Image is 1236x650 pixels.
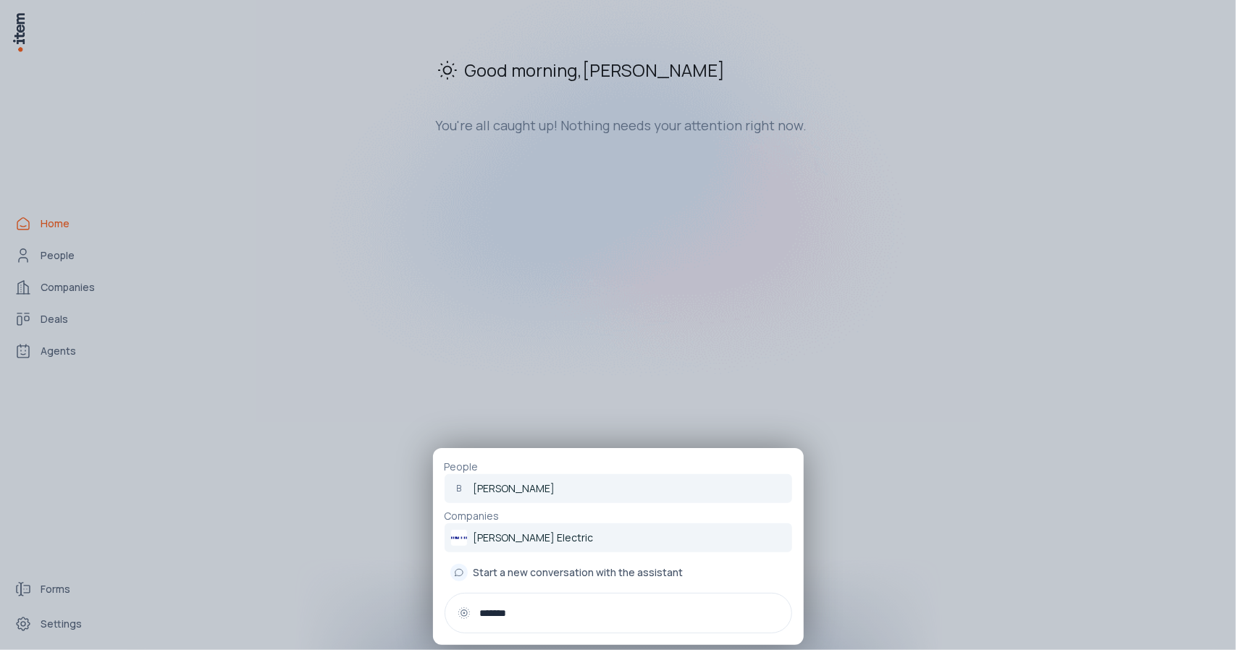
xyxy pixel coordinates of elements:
[445,460,792,474] p: People
[450,480,468,497] div: B
[474,531,594,545] p: [PERSON_NAME] Electric
[445,558,792,587] button: Start a new conversation with the assistant
[433,448,804,645] div: PeopleB[PERSON_NAME]CompaniesFureigh Electric[PERSON_NAME] ElectricStart a new conversation with ...
[474,565,684,580] span: Start a new conversation with the assistant
[474,481,555,496] p: [PERSON_NAME]
[445,474,792,503] a: B[PERSON_NAME]
[445,523,792,552] a: [PERSON_NAME] Electric
[450,529,468,546] img: Fureigh Electric
[445,509,792,523] p: Companies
